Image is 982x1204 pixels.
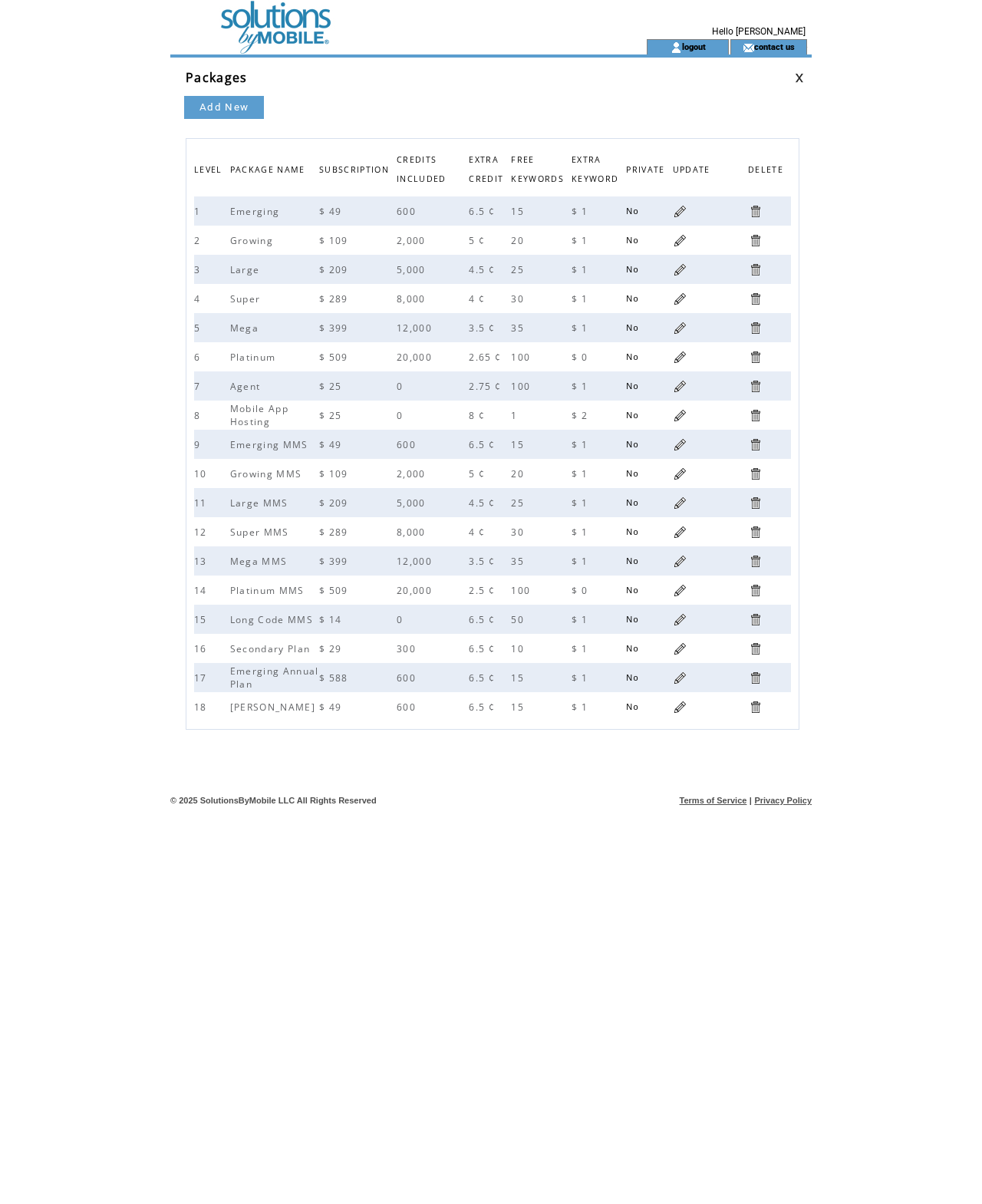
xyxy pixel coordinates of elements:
span: $ 1 [572,467,592,480]
a: Delete this package [748,233,763,248]
a: Delete this package [748,350,763,364]
a: Delete this package [748,408,763,423]
a: Update this package [673,642,687,656]
span: 10 [511,642,528,655]
a: Delete this package [748,321,763,335]
a: Delete this package [748,612,763,627]
span: Mobile App Hosting [230,402,288,428]
a: Delete this package [748,379,763,394]
span: 2.5 ¢ [469,584,499,597]
a: Update this package [673,583,687,598]
span: SUBSCRIPTION [319,160,393,183]
span: 8 [194,409,204,422]
span: $ 209 [319,263,352,276]
a: Update this package [673,467,687,481]
span: 5,000 [397,263,430,276]
span: $ 29 [319,642,345,655]
span: 0 [397,409,407,422]
span: Growing [230,234,277,247]
a: Update this package [673,292,687,306]
span: 5 ¢ [469,234,489,247]
span: $ 209 [319,496,352,510]
a: PACKAGE NAME [230,164,309,173]
span: $ 25 [319,380,345,393]
a: Privacy Policy [754,796,812,805]
a: Update this package [673,379,687,394]
span: LEVEL [194,160,226,183]
span: 15 [194,613,211,626]
a: Update this package [673,437,687,452]
a: Delete this package [748,583,763,598]
span: No [626,352,639,361]
span: No [626,440,639,449]
a: Update this package [673,321,687,335]
span: 600 [397,438,420,451]
span: 2.75 ¢ [469,380,505,393]
span: 15 [511,671,528,684]
span: 600 [397,701,420,714]
a: Update this package [673,233,687,248]
span: No [626,323,639,332]
span: 7 [194,380,204,393]
span: Mega [230,322,262,335]
span: 1 [194,205,204,218]
a: Add New [184,96,264,119]
span: 13 [194,555,211,568]
a: logout [682,41,706,51]
span: 0 [397,380,407,393]
span: No [626,236,639,245]
span: 25 [511,496,528,510]
span: No [626,615,639,624]
span: 20 [511,234,528,247]
span: $ 1 [572,292,592,305]
span: $ 1 [572,380,592,393]
span: $ 49 [319,438,345,451]
span: $ 0 [572,584,592,597]
span: Platinum MMS [230,584,308,597]
span: 5,000 [397,496,430,510]
span: 8 ¢ [469,409,489,422]
span: 8,000 [397,526,430,539]
span: Mega MMS [230,555,292,568]
a: Delete this package [748,437,763,452]
span: No [626,498,639,507]
a: Update this package [673,700,687,714]
span: 5 [194,322,204,335]
span: 6.5 ¢ [469,671,499,684]
a: FREE KEYWORDS [511,154,568,183]
span: $ 1 [572,613,592,626]
span: $ 588 [319,671,352,684]
span: 17 [194,671,211,684]
span: 3.5 ¢ [469,322,499,335]
img: account_icon.gif [671,41,682,54]
span: PACKAGE NAME [230,160,309,183]
span: $ 1 [572,263,592,276]
span: 300 [397,642,420,655]
span: $ 1 [572,234,592,247]
span: $ 289 [319,526,352,539]
img: contact_us_icon.gif [743,41,754,54]
span: 20 [511,467,528,480]
span: 100 [511,380,534,393]
span: 14 [194,584,211,597]
span: FREE KEYWORDS [511,150,568,192]
span: UPDATE [673,160,714,183]
span: Growing MMS [230,467,306,480]
a: Update this package [673,554,687,569]
span: Emerging Annual Plan [230,665,319,691]
a: Delete this package [748,700,763,714]
a: LEVEL [194,164,226,173]
a: Update this package [673,496,687,510]
span: 6.5 ¢ [469,438,499,451]
span: 35 [511,555,528,568]
span: Packages [186,69,248,86]
span: CREDITS INCLUDED [397,150,450,192]
span: © 2025 SolutionsByMobile LLC All Rights Reserved [170,796,377,805]
span: $ 109 [319,467,352,480]
a: Update this package [673,204,687,219]
a: Terms of Service [680,796,747,805]
span: $ 1 [572,701,592,714]
span: $ 399 [319,322,352,335]
span: $ 509 [319,351,352,364]
span: 10 [194,467,211,480]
